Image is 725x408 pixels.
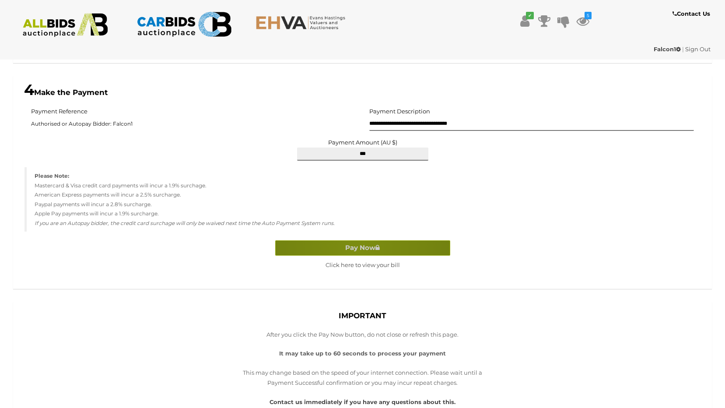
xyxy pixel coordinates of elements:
img: ALLBIDS.com.au [18,13,113,37]
strong: It may take up to 60 seconds to process your payment [279,350,446,357]
blockquote: Mastercard & Visa credit card payments will incur a 1.9% surchage. American Express payments will... [25,167,700,232]
img: CARBIDS.com.au [137,9,231,40]
h5: Payment Description [369,108,430,114]
span: | [682,46,684,53]
h5: Payment Reference [31,108,88,114]
b: IMPORTANT [339,311,386,320]
p: This may change based on the speed of your internet connection. Please wait until a Payment Succe... [243,368,483,388]
strong: Please Note: [35,172,69,179]
a: Click here to view your bill [326,261,400,268]
a: Contact us immediately if you have any questions about this. [270,398,455,405]
p: After you click the Pay Now button, do not close or refresh this page. [243,330,483,340]
b: Contact Us [672,10,710,17]
label: Payment Amount (AU $) [328,139,397,145]
i: ✔ [526,12,534,19]
a: Contact Us [672,9,712,19]
b: Make the Payment [24,88,108,97]
i: 5 [585,12,592,19]
a: Falcon1 [654,46,682,53]
button: Pay Now [275,240,450,256]
span: 4 [24,81,34,99]
a: ✔ [518,13,532,29]
a: Sign Out [685,46,711,53]
img: EHVA.com.au [256,15,350,30]
em: If you are an Autopay bidder, the credit card surchage will only be waived next time the Auto Pay... [35,220,335,226]
span: Authorised or Autopay Bidder: Falcon1 [31,118,356,131]
a: 5 [576,13,589,29]
strong: Falcon1 [654,46,681,53]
